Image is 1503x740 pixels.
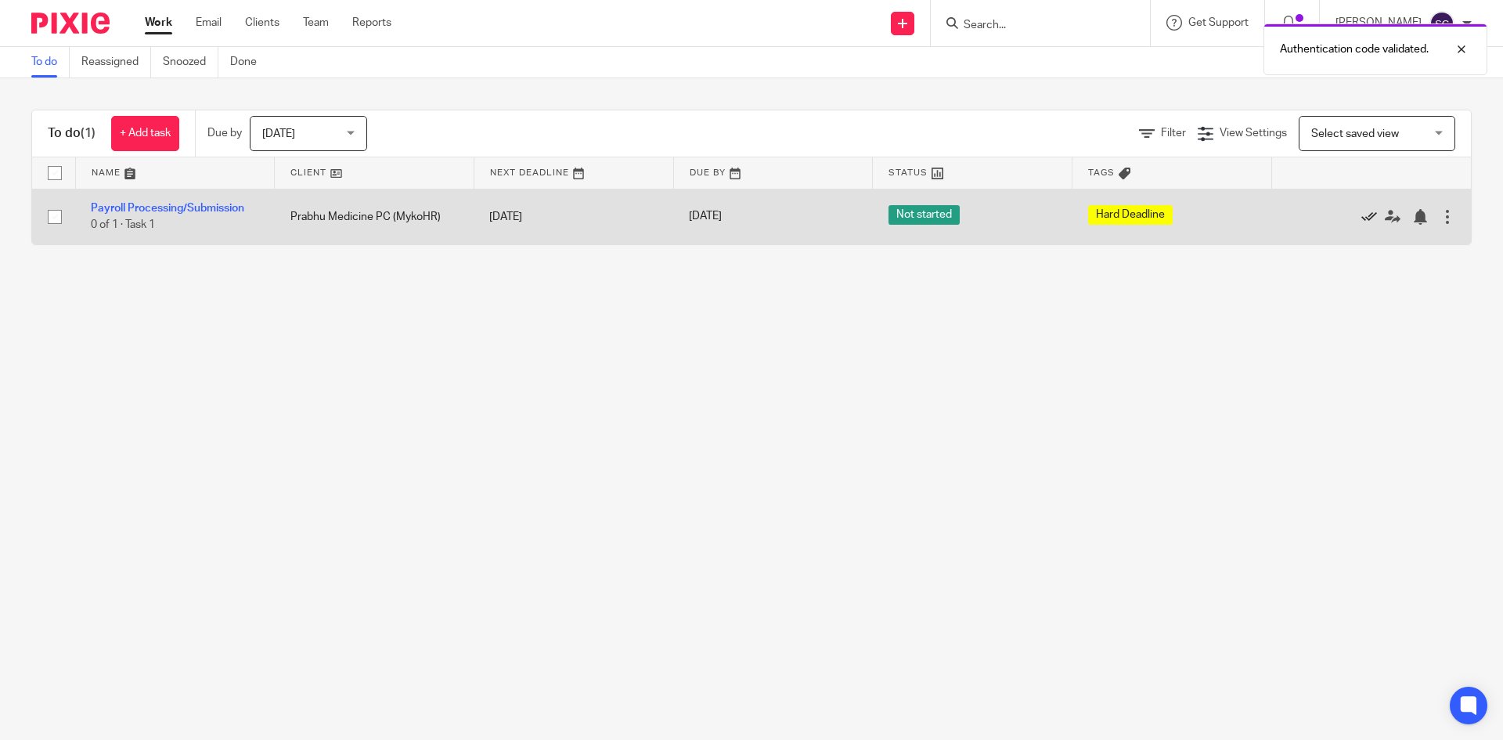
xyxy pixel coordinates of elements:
span: Filter [1161,128,1186,139]
span: Select saved view [1311,128,1399,139]
a: Reassigned [81,47,151,78]
span: (1) [81,127,96,139]
span: View Settings [1220,128,1287,139]
h1: To do [48,125,96,142]
p: Authentication code validated. [1280,42,1429,57]
a: To do [31,47,70,78]
span: Hard Deadline [1088,205,1173,225]
span: 0 of 1 · Task 1 [91,219,155,230]
td: [DATE] [474,189,673,244]
p: Due by [207,125,242,141]
img: Pixie [31,13,110,34]
a: Clients [245,15,279,31]
a: Snoozed [163,47,218,78]
img: svg%3E [1429,11,1454,36]
span: [DATE] [262,128,295,139]
td: Prabhu Medicine PC (MykoHR) [275,189,474,244]
a: + Add task [111,116,179,151]
a: Team [303,15,329,31]
a: Work [145,15,172,31]
a: Reports [352,15,391,31]
a: Payroll Processing/Submission [91,203,244,214]
a: Mark as done [1361,209,1385,225]
span: [DATE] [689,211,722,222]
span: Tags [1088,168,1115,177]
span: Not started [888,205,960,225]
a: Email [196,15,222,31]
a: Done [230,47,269,78]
